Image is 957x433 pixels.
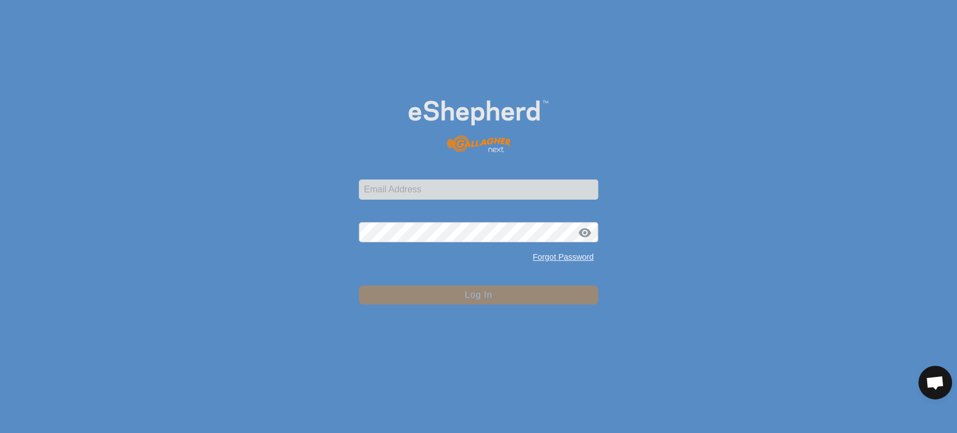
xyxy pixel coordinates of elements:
[465,290,492,300] span: Log In
[383,80,574,162] img: E-shepherd Logo
[359,179,598,200] input: Email Address
[359,285,598,305] button: Log In
[533,252,594,261] a: Forgot Password
[918,366,952,399] div: Open chat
